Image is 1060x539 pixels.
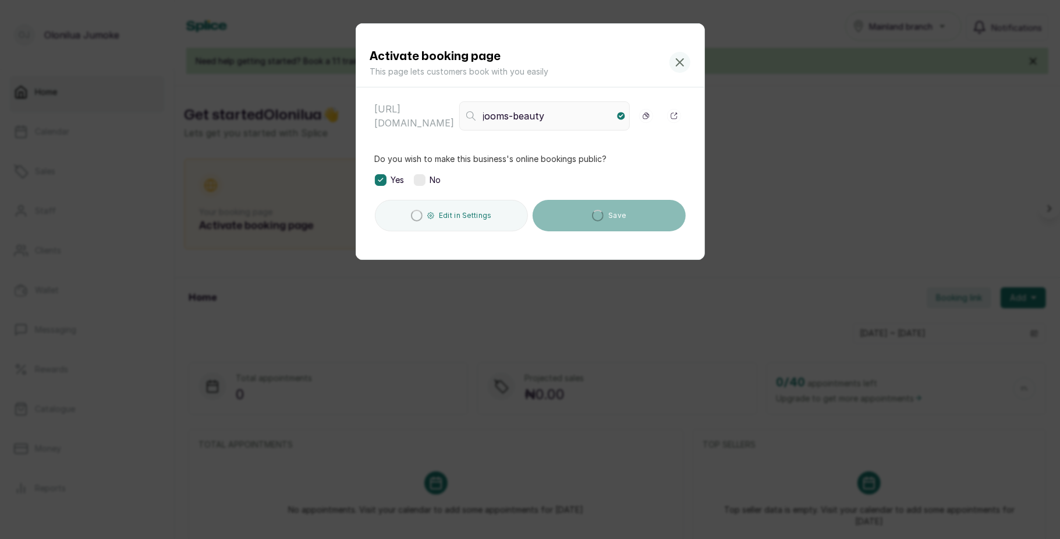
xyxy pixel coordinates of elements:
[375,102,455,130] p: [URL][DOMAIN_NAME]
[430,174,441,186] span: No
[370,66,549,77] p: This page lets customers book with you easily
[370,47,549,66] h1: Activate booking page
[375,200,529,231] button: Edit in Settings
[391,174,405,186] span: Yes
[459,101,630,131] input: Enter name
[439,211,492,220] span: Edit in Settings
[375,153,607,165] label: Do you wish to make this business's online bookings public?
[533,200,685,231] button: Save
[634,104,658,128] button: Copy booking link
